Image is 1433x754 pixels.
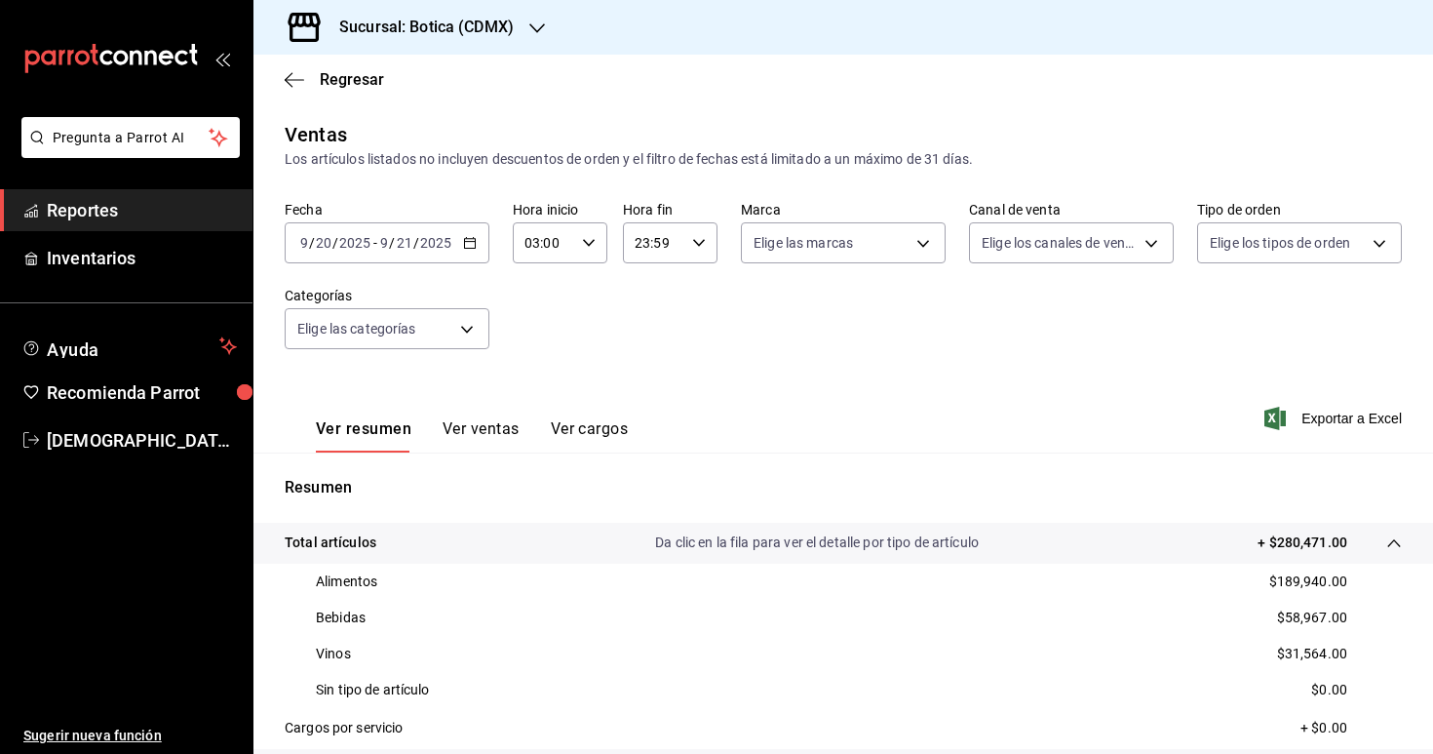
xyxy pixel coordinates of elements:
[285,70,384,89] button: Regresar
[285,149,1402,170] div: Los artículos listados no incluyen descuentos de orden y el filtro de fechas está limitado a un m...
[396,235,413,251] input: --
[419,235,452,251] input: ----
[47,379,237,406] span: Recomienda Parrot
[513,203,607,217] label: Hora inicio
[285,120,347,149] div: Ventas
[316,572,377,592] p: Alimentos
[1268,407,1402,430] button: Exportar a Excel
[299,235,309,251] input: --
[389,235,395,251] span: /
[1269,572,1347,592] p: $189,940.00
[285,533,376,553] p: Total artículos
[214,51,230,66] button: open_drawer_menu
[1258,533,1347,553] p: + $280,471.00
[551,419,629,453] button: Ver cargos
[623,203,717,217] label: Hora fin
[316,644,351,664] p: Vinos
[1311,680,1347,700] p: $0.00
[53,128,210,148] span: Pregunta a Parrot AI
[47,245,237,271] span: Inventarios
[1277,644,1347,664] p: $31,564.00
[285,718,404,738] p: Cargos por servicio
[338,235,371,251] input: ----
[982,233,1138,253] span: Elige los canales de venta
[285,203,489,217] label: Fecha
[413,235,419,251] span: /
[1197,203,1402,217] label: Tipo de orden
[655,533,979,553] p: Da clic en la fila para ver el detalle por tipo de artículo
[47,335,212,358] span: Ayuda
[754,233,853,253] span: Elige las marcas
[21,117,240,158] button: Pregunta a Parrot AI
[47,197,237,223] span: Reportes
[47,427,237,454] span: [DEMOGRAPHIC_DATA][PERSON_NAME][DATE]
[379,235,389,251] input: --
[23,726,237,746] span: Sugerir nueva función
[324,16,514,39] h3: Sucursal: Botica (CDMX)
[969,203,1174,217] label: Canal de venta
[1300,718,1402,738] p: + $0.00
[373,235,377,251] span: -
[285,476,1402,499] p: Resumen
[285,289,489,302] label: Categorías
[14,141,240,162] a: Pregunta a Parrot AI
[309,235,315,251] span: /
[297,319,416,338] span: Elige las categorías
[741,203,946,217] label: Marca
[316,419,628,453] div: navigation tabs
[316,608,366,628] p: Bebidas
[316,419,411,453] button: Ver resumen
[1210,233,1350,253] span: Elige los tipos de orden
[332,235,338,251] span: /
[315,235,332,251] input: --
[320,70,384,89] span: Regresar
[1277,608,1347,628] p: $58,967.00
[316,680,430,700] p: Sin tipo de artículo
[443,419,520,453] button: Ver ventas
